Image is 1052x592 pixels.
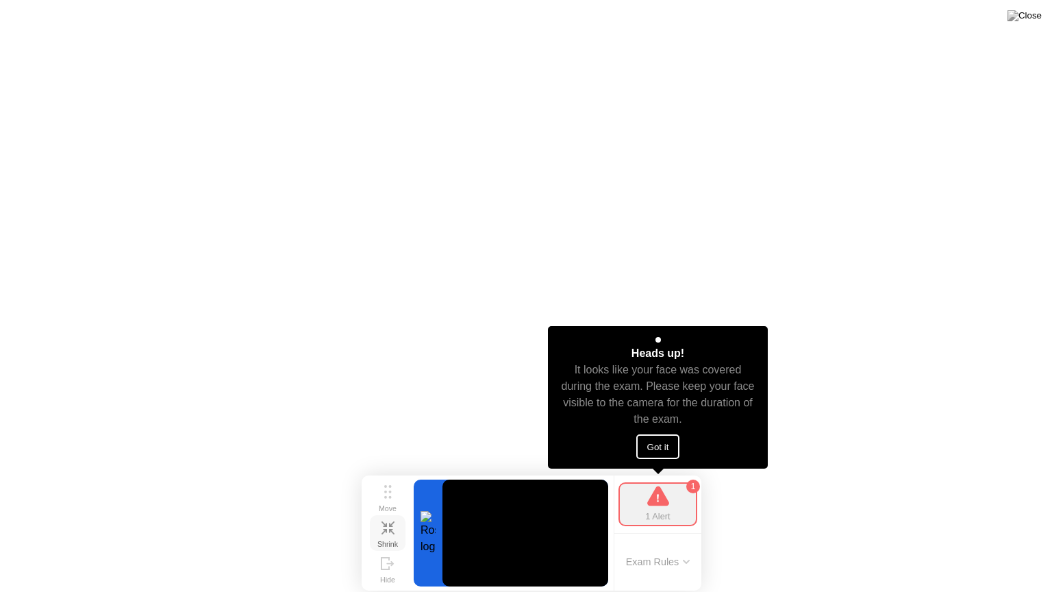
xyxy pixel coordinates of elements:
div: 1 Alert [645,510,670,523]
div: Heads up! [631,345,684,362]
div: It looks like your face was covered during the exam. Please keep your face visible to the camera ... [560,362,755,428]
button: Move [370,480,405,515]
div: 1 [686,480,700,493]
button: Shrink [370,515,405,551]
div: Move [379,504,397,513]
button: Hide [370,551,405,587]
div: Hide [380,576,395,584]
button: Got it [636,434,680,459]
div: Shrink [377,540,398,548]
button: Exam Rules [622,556,694,568]
img: Close [1007,10,1042,21]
